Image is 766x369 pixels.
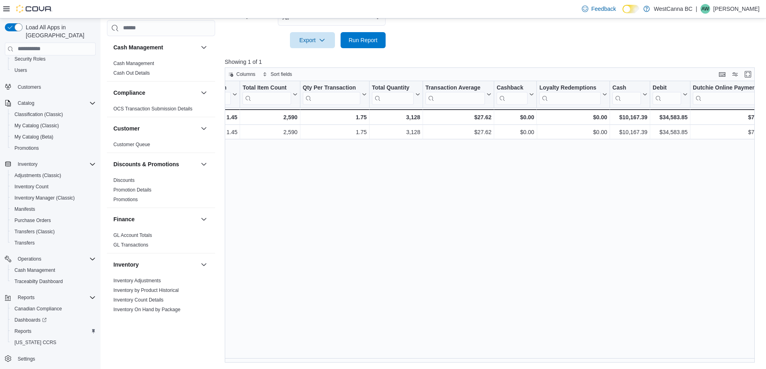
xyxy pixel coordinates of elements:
h3: Finance [113,215,135,223]
a: Dashboards [11,315,50,325]
span: Purchase Orders [11,216,96,225]
span: Cash Out Details [113,70,150,76]
div: Debit [653,84,681,92]
span: Transfers [11,238,96,248]
a: OCS Transaction Submission Details [113,106,193,112]
div: Total Item Count [242,84,291,105]
span: Feedback [591,5,616,13]
div: 1.45 [168,127,238,137]
button: Transfers (Classic) [8,226,99,237]
button: Run Report [341,32,386,48]
span: Operations [14,254,96,264]
span: Operations [18,256,41,262]
span: Inventory Adjustments [113,277,161,284]
div: $0.00 [497,127,534,137]
button: Settings [2,353,99,365]
span: Adjustments (Classic) [11,171,96,180]
span: Sort fields [271,71,292,77]
span: Customers [18,84,41,90]
button: Traceabilty Dashboard [8,276,99,287]
input: Dark Mode [622,5,639,13]
span: Cash Management [113,60,154,67]
p: [PERSON_NAME] [713,4,760,14]
div: Dutchie Online Payment [693,84,762,105]
button: Finance [199,214,209,224]
a: Canadian Compliance [11,304,65,314]
span: Settings [14,354,96,364]
button: Reports [14,293,38,302]
a: Adjustments (Classic) [11,171,64,180]
span: Inventory Count [11,182,96,192]
span: GL Account Totals [113,232,152,239]
a: Reports [11,326,35,336]
a: Customers [14,82,44,92]
button: Inventory [199,260,209,269]
span: Inventory On Hand by Package [113,306,181,313]
span: Classification (Classic) [11,110,96,119]
a: Inventory Count Details [113,297,164,303]
button: Cashback [497,84,534,105]
span: Columns [236,71,255,77]
a: Settings [14,354,38,364]
div: Cashback [497,84,528,105]
div: Customer [107,140,215,153]
div: $10,167.39 [612,127,647,137]
span: Dashboards [14,317,47,323]
button: My Catalog (Classic) [8,120,99,131]
button: Customer [199,124,209,133]
button: Inventory [2,159,99,170]
div: 1.75 [303,127,367,137]
span: Promotions [14,145,39,151]
span: Users [14,67,27,73]
span: GL Transactions [113,242,148,248]
button: Catalog [14,98,37,108]
button: Qty Per Transaction [303,84,367,105]
div: 2,590 [242,127,297,137]
span: Dark Mode [622,13,623,14]
span: AW [701,4,709,14]
button: Customer [113,124,197,133]
div: Loyalty Redemptions [539,84,601,105]
span: Users [11,65,96,75]
div: 2,590 [242,112,297,122]
a: Promotions [113,197,138,202]
a: GL Account Totals [113,232,152,238]
span: Reports [14,293,96,302]
h3: Discounts & Promotions [113,160,179,168]
button: Inventory [113,261,197,269]
button: [US_STATE] CCRS [8,337,99,348]
div: 1.45 [168,112,238,122]
a: Security Roles [11,54,49,64]
p: WestCanna BC [654,4,692,14]
a: Inventory Manager (Classic) [11,193,78,203]
div: Items Per Transaction [168,84,231,92]
img: Cova [16,5,52,13]
div: Discounts & Promotions [107,175,215,208]
a: Discounts [113,177,135,183]
a: Purchase Orders [11,216,54,225]
span: Canadian Compliance [11,304,96,314]
span: Inventory [14,159,96,169]
button: Users [8,65,99,76]
h3: Inventory [113,261,139,269]
span: Promotions [11,143,96,153]
button: Finance [113,215,197,223]
span: Reports [11,326,96,336]
button: Discounts & Promotions [199,159,209,169]
button: Operations [2,253,99,265]
div: $0.00 [497,112,534,122]
div: Qty Per Transaction [303,84,360,92]
div: $27.62 [425,127,491,137]
a: Promotion Details [113,187,152,193]
a: Classification (Classic) [11,110,66,119]
button: Sort fields [259,69,295,79]
button: Reports [2,292,99,303]
span: Inventory by Product Historical [113,287,179,294]
a: Feedback [579,1,619,17]
a: Customer Queue [113,142,150,147]
span: Manifests [14,206,35,212]
button: Keyboard shortcuts [717,69,727,79]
